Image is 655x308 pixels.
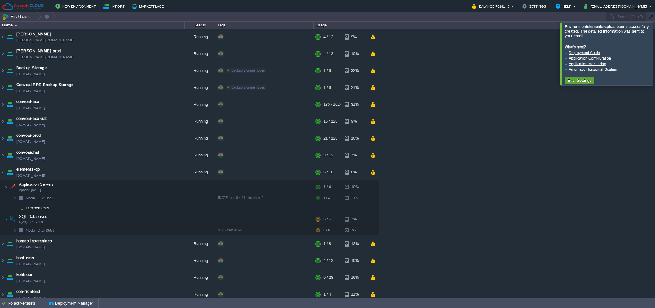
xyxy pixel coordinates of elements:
div: 21% [345,79,365,96]
div: 9 / 28 [323,269,333,286]
a: Node ID:243558 [25,195,55,201]
div: Running [185,252,215,269]
span: Node ID: [26,196,41,200]
span: Node ID: [26,228,41,233]
img: AMDAwAAAACH5BAEAAAAALAAAAAABAAEAAAICRAEAOw== [0,147,5,164]
img: AMDAwAAAACH5BAEAAAAALAAAAAABAAEAAAICRAEAOw== [0,113,5,130]
img: AMDAwAAAACH5BAEAAAAALAAAAAABAAEAAAICRAEAOw== [0,96,5,113]
div: 130 / 1024 [323,96,342,113]
div: Running [185,29,215,45]
img: AMDAwAAAACH5BAEAAAAALAAAAAABAAEAAAICRAEAOw== [14,25,17,26]
div: 9% [345,113,365,130]
div: 1 / 4 [323,181,331,193]
div: 21 / 128 [323,130,337,147]
div: 5 / 6 [323,213,331,225]
span: MySQL CE 9.3.0 [19,220,43,224]
div: 7% [345,147,365,164]
a: [DOMAIN_NAME] [16,278,45,284]
span: [DOMAIN_NAME] [16,88,45,94]
div: 32% [345,62,365,79]
a: [DOMAIN_NAME] [16,156,45,162]
img: AMDAwAAAACH5BAEAAAAALAAAAAABAAEAAAICRAEAOw== [6,235,14,252]
div: 1 / 6 [323,62,331,79]
div: 10% [345,252,365,269]
div: 7% [345,226,365,235]
div: 8% [345,164,365,180]
div: Running [185,62,215,79]
div: 7% [345,213,365,225]
div: Name [1,22,184,29]
img: AMDAwAAAACH5BAEAAAAALAAAAAABAAEAAAICRAEAOw== [6,286,14,303]
div: Tags [216,22,313,29]
img: AMDAwAAAACH5BAEAAAAALAAAAAABAAEAAAICRAEAOw== [0,252,5,269]
div: 4 / 12 [323,29,333,45]
span: Backup storage nodes [231,85,265,89]
span: [DATE]-php-8.4.11-almalinux-9 [218,196,263,199]
div: Running [185,113,215,130]
img: AMDAwAAAACH5BAEAAAAALAAAAAABAAEAAAICRAEAOw== [6,79,14,96]
a: convoaichat [16,149,39,156]
span: [PERSON_NAME]-prod [16,48,61,54]
img: AMDAwAAAACH5BAEAAAAALAAAAAABAAEAAAICRAEAOw== [0,269,5,286]
a: homes-insomniacs [16,238,52,244]
div: 3 / 12 [323,147,333,164]
a: elements-cp [16,166,40,172]
a: ooh-frontend [16,289,40,295]
img: AMDAwAAAACH5BAEAAAAALAAAAAABAAEAAAICRAEAOw== [6,252,14,269]
div: Running [185,269,215,286]
img: AMDAwAAAACH5BAEAAAAALAAAAAABAAEAAAICRAEAOw== [0,29,5,45]
img: AMDAwAAAACH5BAEAAAAALAAAAAABAAEAAAICRAEAOw== [6,113,14,130]
button: New Environment [55,2,98,10]
span: Application Servers [18,182,55,187]
a: Convoai PRD Backup Storage [16,82,73,88]
img: AMDAwAAAACH5BAEAAAAALAAAAAABAAEAAAICRAEAOw== [6,130,14,147]
div: 9% [345,29,365,45]
div: 10% [345,193,365,203]
div: 1 / 6 [323,79,331,96]
a: [DOMAIN_NAME] [16,122,45,128]
a: hoot-cms [16,255,34,261]
span: convoai-prod [16,132,41,139]
div: 31% [345,96,365,113]
div: Status [185,22,215,29]
a: Application Monitoring [569,62,606,66]
img: Cantech Cloud [2,2,44,10]
a: SQL DatabasesMySQL CE 9.3.0 [18,214,48,219]
a: convoai-acx [16,99,40,105]
div: Running [185,164,215,180]
div: 1 / 4 [323,286,331,303]
span: 243558 [25,195,55,201]
button: Help [556,2,573,10]
div: 1 / 4 [323,193,330,203]
button: Env Groups [2,12,33,21]
span: 9.3.0-almalinux-9 [218,228,243,232]
b: What's next? [565,45,586,49]
a: kohinoor [16,272,33,278]
span: Environment has been successfully created. The detailed information was sent to your email. [565,24,649,38]
img: AMDAwAAAACH5BAEAAAAALAAAAAABAAEAAAICRAEAOw== [6,147,14,164]
div: 10% [345,181,365,193]
img: AMDAwAAAACH5BAEAAAAALAAAAAABAAEAAAICRAEAOw== [6,96,14,113]
div: Running [185,79,215,96]
a: Application Configuration [569,56,611,61]
img: AMDAwAAAACH5BAEAAAAALAAAAAABAAEAAAICRAEAOw== [0,62,5,79]
a: [DOMAIN_NAME] [16,105,45,111]
img: AMDAwAAAACH5BAEAAAAALAAAAAABAAEAAAICRAEAOw== [6,164,14,180]
a: Backup Storage [16,65,47,71]
div: 15 / 128 [323,113,337,130]
img: AMDAwAAAACH5BAEAAAAALAAAAAABAAEAAAICRAEAOw== [8,181,17,193]
img: AMDAwAAAACH5BAEAAAAALAAAAAABAAEAAAICRAEAOw== [17,193,25,203]
a: [DOMAIN_NAME] [16,139,45,145]
b: elements-cp [587,24,609,29]
div: 4 / 12 [323,252,333,269]
img: AMDAwAAAACH5BAEAAAAALAAAAAABAAEAAAICRAEAOw== [0,286,5,303]
a: [DOMAIN_NAME] [16,295,45,301]
img: AMDAwAAAACH5BAEAAAAALAAAAAABAAEAAAICRAEAOw== [4,181,8,193]
a: [DOMAIN_NAME] [16,261,45,267]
